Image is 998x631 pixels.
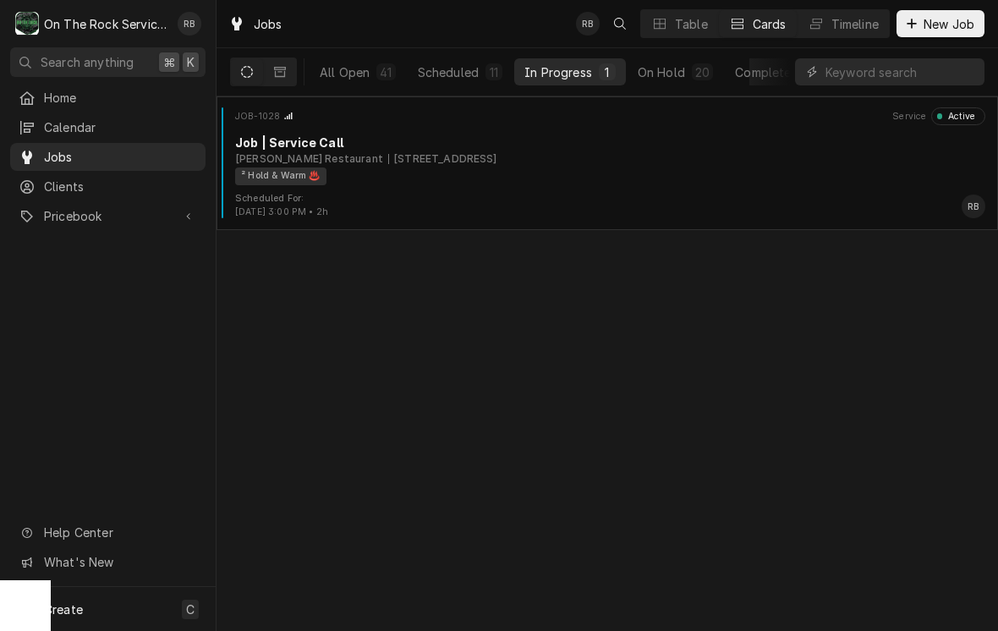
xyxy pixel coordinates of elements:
[235,206,328,219] div: Object Extra Context Footer Value
[576,12,600,36] div: RB
[217,96,998,230] div: Job Card: JOB-1028
[44,118,197,136] span: Calendar
[753,15,787,33] div: Cards
[178,12,201,36] div: RB
[380,63,392,81] div: 41
[235,151,985,167] div: Object Subtext
[825,58,976,85] input: Keyword search
[44,89,197,107] span: Home
[931,107,985,124] div: Object Status
[638,63,685,81] div: On Hold
[187,53,195,71] span: K
[606,10,633,37] button: Open search
[15,12,39,36] div: On The Rock Services's Avatar
[235,192,328,206] div: Object Extra Context Footer Label
[695,63,710,81] div: 20
[235,110,280,123] div: Object ID
[44,602,83,617] span: Create
[962,195,985,218] div: RB
[10,173,206,200] a: Clients
[10,519,206,546] a: Go to Help Center
[920,15,978,33] span: New Job
[235,107,293,124] div: Card Header Primary Content
[178,12,201,36] div: Ray Beals's Avatar
[15,12,39,36] div: O
[235,167,979,185] div: Object Tag List
[235,167,326,185] div: ² Hold & Warm ♨️
[10,202,206,230] a: Go to Pricebook
[10,143,206,171] a: Jobs
[942,110,975,123] div: Active
[320,63,370,81] div: All Open
[44,178,197,195] span: Clients
[235,151,383,167] div: Object Subtext Primary
[576,12,600,36] div: Ray Beals's Avatar
[44,524,195,541] span: Help Center
[44,15,168,33] div: On The Rock Services
[41,53,134,71] span: Search anything
[10,113,206,141] a: Calendar
[418,63,479,81] div: Scheduled
[831,15,879,33] div: Timeline
[897,10,984,37] button: New Job
[10,548,206,576] a: Go to What's New
[602,63,612,81] div: 1
[186,601,195,618] span: C
[235,206,328,217] span: [DATE] 3:00 PM • 2h
[163,53,175,71] span: ⌘
[962,195,985,218] div: Card Footer Primary Content
[44,553,195,571] span: What's New
[235,192,328,219] div: Card Footer Extra Context
[489,63,499,81] div: 11
[44,207,172,225] span: Pricebook
[235,134,985,151] div: Object Title
[388,151,497,167] div: Object Subtext Secondary
[735,63,798,81] div: Completed
[223,192,991,219] div: Card Footer
[44,148,197,166] span: Jobs
[675,15,708,33] div: Table
[962,195,985,218] div: Ray Beals's Avatar
[10,84,206,112] a: Home
[524,63,592,81] div: In Progress
[223,134,991,184] div: Card Body
[10,47,206,77] button: Search anything⌘K
[892,107,985,124] div: Card Header Secondary Content
[223,107,991,124] div: Card Header
[892,110,926,123] div: Object Extra Context Header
